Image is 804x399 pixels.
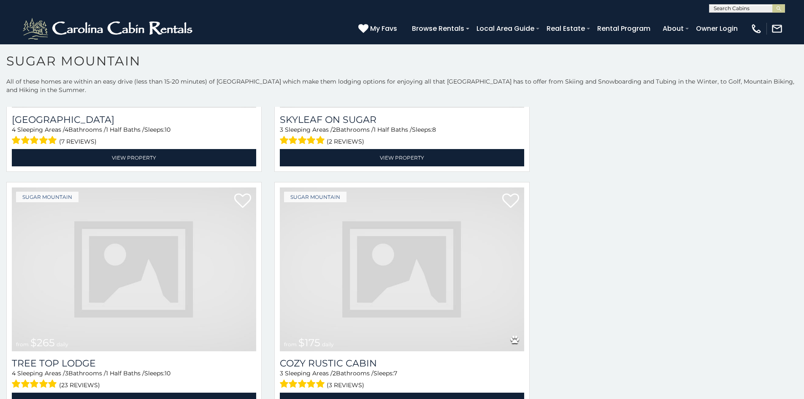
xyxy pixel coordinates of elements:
span: daily [322,341,334,347]
span: 4 [12,369,16,377]
a: Sugar Mountain [16,192,79,202]
a: [GEOGRAPHIC_DATA] [12,114,256,125]
img: White-1-2.png [21,16,196,41]
span: 3 [280,369,283,377]
span: $175 [298,337,320,349]
span: (3 reviews) [327,380,364,391]
span: 10 [165,369,171,377]
span: $265 [30,337,55,349]
h3: Little Sugar Haven [12,114,256,125]
a: Add to favorites [502,193,519,210]
div: Sleeping Areas / Bathrooms / Sleeps: [12,369,256,391]
a: from $265 daily [12,187,256,351]
span: 3 [65,369,68,377]
div: Sleeping Areas / Bathrooms / Sleeps: [280,369,524,391]
a: from $175 daily [280,187,524,351]
a: Cozy Rustic Cabin [280,358,524,369]
a: Local Area Guide [472,21,539,36]
span: 4 [12,126,16,133]
span: 7 [394,369,397,377]
a: Add to favorites [234,193,251,210]
img: mail-regular-white.png [771,23,783,35]
div: Sleeping Areas / Bathrooms / Sleeps: [280,125,524,147]
span: 1 Half Baths / [106,369,144,377]
a: Skyleaf on Sugar [280,114,524,125]
a: View Property [280,149,524,166]
span: 3 [280,126,283,133]
img: dummy-image.jpg [12,187,256,351]
a: About [658,21,688,36]
a: Browse Rentals [408,21,468,36]
span: from [16,341,29,347]
span: 2 [333,369,336,377]
span: daily [57,341,68,347]
a: Real Estate [542,21,589,36]
span: 1 Half Baths / [106,126,144,133]
a: View Property [12,149,256,166]
span: 2 [333,126,336,133]
span: My Favs [370,23,397,34]
a: My Favs [358,23,399,34]
span: from [284,341,297,347]
a: Rental Program [593,21,655,36]
a: Tree Top Lodge [12,358,256,369]
span: 1 Half Baths / [374,126,412,133]
span: 4 [65,126,68,133]
span: 10 [165,126,171,133]
span: (7 reviews) [59,136,97,147]
div: Sleeping Areas / Bathrooms / Sleeps: [12,125,256,147]
span: (23 reviews) [59,380,100,391]
span: (2 reviews) [327,136,364,147]
a: Sugar Mountain [284,192,347,202]
span: 8 [432,126,436,133]
img: phone-regular-white.png [750,23,762,35]
img: dummy-image.jpg [280,187,524,351]
a: Owner Login [692,21,742,36]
